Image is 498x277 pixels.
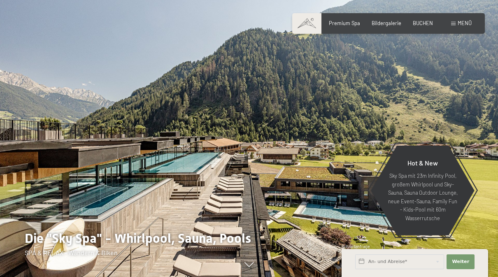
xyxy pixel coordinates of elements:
p: Sky Spa mit 23m Infinity Pool, großem Whirlpool und Sky-Sauna, Sauna Outdoor Lounge, neue Event-S... [387,172,458,222]
a: Bildergalerie [372,20,401,26]
span: Menü [458,20,472,26]
span: Schnellanfrage [342,244,370,249]
button: Weiter [447,254,475,269]
span: Weiter [452,258,469,265]
a: Hot & New Sky Spa mit 23m Infinity Pool, großem Whirlpool und Sky-Sauna, Sauna Outdoor Lounge, ne... [370,145,475,236]
a: BUCHEN [413,20,433,26]
span: Hot & New [407,159,438,167]
a: Premium Spa [329,20,360,26]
